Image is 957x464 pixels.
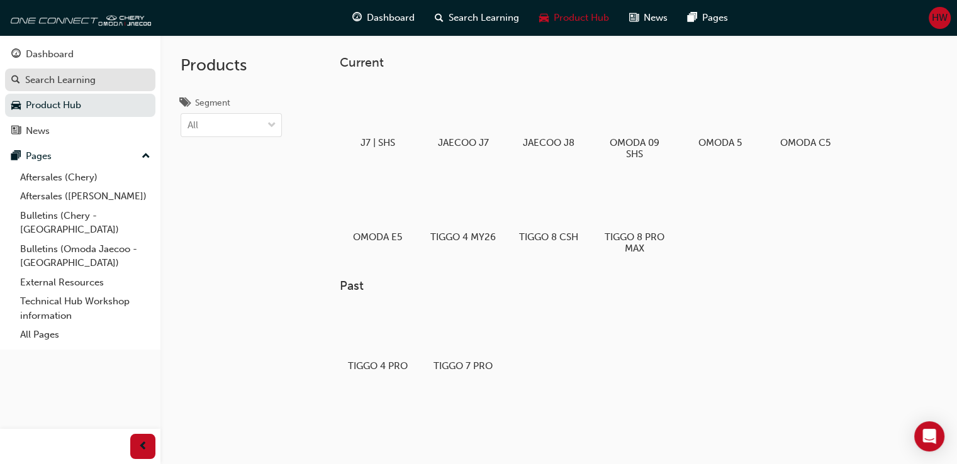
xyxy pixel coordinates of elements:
[181,98,190,109] span: tags-icon
[430,137,496,148] h5: JAECOO J7
[687,137,753,148] h5: OMODA 5
[15,187,155,206] a: Aftersales ([PERSON_NAME])
[342,5,425,31] a: guage-iconDashboard
[619,5,678,31] a: news-iconNews
[629,10,639,26] span: news-icon
[425,80,501,153] a: JAECOO J7
[516,137,582,148] h5: JAECOO J8
[11,100,21,111] span: car-icon
[340,174,415,247] a: OMODA E5
[142,148,150,165] span: up-icon
[5,69,155,92] a: Search Learning
[425,174,501,247] a: TIGGO 4 MY26
[5,94,155,117] a: Product Hub
[352,10,362,26] span: guage-icon
[539,10,549,26] span: car-icon
[511,80,586,153] a: JAECOO J8
[15,168,155,187] a: Aftersales (Chery)
[914,421,944,451] div: Open Intercom Messenger
[682,80,758,153] a: OMODA 5
[5,119,155,143] a: News
[449,11,519,25] span: Search Learning
[773,137,839,148] h5: OMODA C5
[15,206,155,240] a: Bulletins (Chery - [GEOGRAPHIC_DATA])
[15,292,155,325] a: Technical Hub Workshop information
[425,5,529,31] a: search-iconSearch Learning
[26,124,50,138] div: News
[26,149,52,163] div: Pages
[26,47,74,62] div: Dashboard
[932,11,948,25] span: HW
[5,43,155,66] a: Dashboard
[345,360,411,372] h5: TIGGO 4 PRO
[596,174,672,258] a: TIGGO 8 PRO MAX
[702,11,728,25] span: Pages
[688,10,697,26] span: pages-icon
[602,137,668,160] h5: OMODA 09 SHS
[529,5,619,31] a: car-iconProduct Hub
[195,97,230,109] div: Segment
[430,231,496,243] h5: TIGGO 4 MY26
[367,11,415,25] span: Dashboard
[267,118,276,134] span: down-icon
[340,279,937,293] h3: Past
[554,11,609,25] span: Product Hub
[511,174,586,247] a: TIGGO 8 CSH
[340,80,415,153] a: J7 | SHS
[5,40,155,145] button: DashboardSearch LearningProduct HubNews
[187,118,198,133] div: All
[340,55,937,70] h3: Current
[425,304,501,377] a: TIGGO 7 PRO
[15,240,155,273] a: Bulletins (Omoda Jaecoo - [GEOGRAPHIC_DATA])
[602,231,668,254] h5: TIGGO 8 PRO MAX
[25,73,96,87] div: Search Learning
[929,7,951,29] button: HW
[15,325,155,345] a: All Pages
[644,11,668,25] span: News
[11,126,21,137] span: news-icon
[11,49,21,60] span: guage-icon
[345,137,411,148] h5: J7 | SHS
[11,75,20,86] span: search-icon
[5,145,155,168] button: Pages
[11,151,21,162] span: pages-icon
[15,273,155,292] a: External Resources
[181,55,282,75] h2: Products
[516,231,582,243] h5: TIGGO 8 CSH
[678,5,738,31] a: pages-iconPages
[435,10,444,26] span: search-icon
[345,231,411,243] h5: OMODA E5
[768,80,843,153] a: OMODA C5
[6,5,151,30] img: oneconnect
[138,439,148,455] span: prev-icon
[596,80,672,164] a: OMODA 09 SHS
[340,304,415,377] a: TIGGO 4 PRO
[430,360,496,372] h5: TIGGO 7 PRO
